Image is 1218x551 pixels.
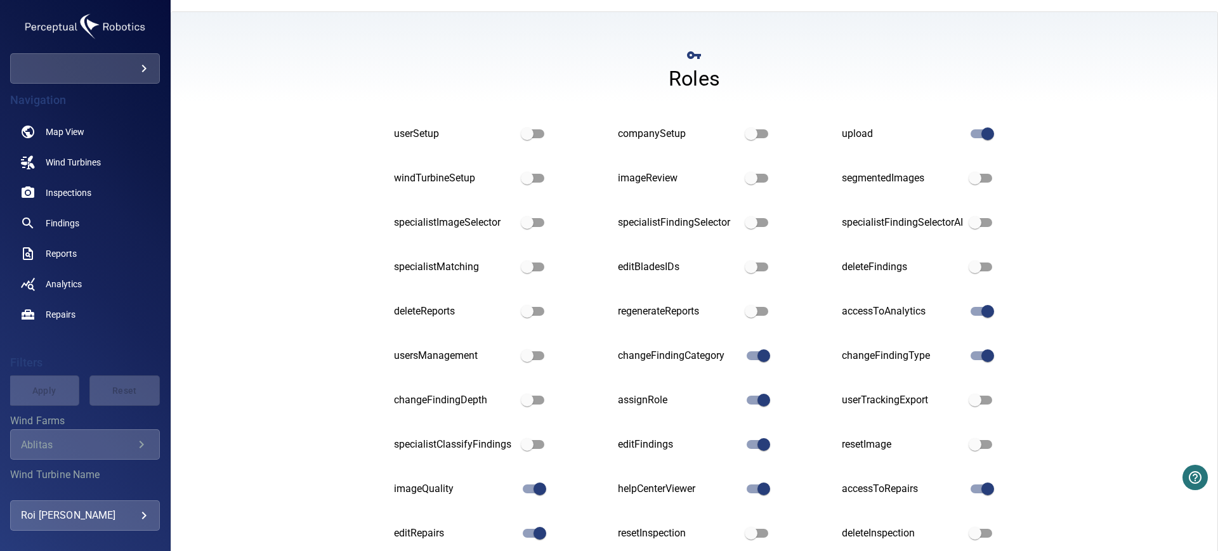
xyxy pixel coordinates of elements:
[10,470,160,480] label: Wind Turbine Name
[842,349,963,363] div: changeFindingType
[10,53,160,84] div: galventus
[842,526,963,541] div: deleteInspection
[618,393,739,408] div: assignRole
[10,299,160,330] a: repairs noActive
[394,260,515,275] div: specialistMatching
[618,349,739,363] div: changeFindingCategory
[46,308,75,321] span: Repairs
[10,94,160,107] h4: Navigation
[618,171,739,186] div: imageReview
[394,526,515,541] div: editRepairs
[46,126,84,138] span: Map View
[842,171,963,186] div: segmentedImages
[618,304,739,319] div: regenerateReports
[394,216,515,230] div: specialistImageSelector
[46,156,101,169] span: Wind Turbines
[394,127,515,141] div: userSetup
[394,171,515,186] div: windTurbineSetup
[10,178,160,208] a: inspections noActive
[842,482,963,496] div: accessToRepairs
[10,269,160,299] a: analytics noActive
[46,247,77,260] span: Reports
[842,216,963,230] div: specialistFindingSelectorAI
[10,117,160,147] a: map noActive
[394,393,515,408] div: changeFindingDepth
[394,438,515,452] div: specialistClassifyFindings
[394,482,515,496] div: imageQuality
[842,393,963,408] div: userTrackingExport
[618,216,739,230] div: specialistFindingSelector
[10,238,160,269] a: reports noActive
[22,10,148,43] img: galventus-logo
[669,66,720,91] h4: Roles
[394,304,515,319] div: deleteReports
[842,127,963,141] div: upload
[10,356,160,369] h4: Filters
[842,438,963,452] div: resetImage
[21,439,134,451] div: Ablitas
[10,208,160,238] a: findings noActive
[10,429,160,460] div: Wind Farms
[618,482,739,496] div: helpCenterViewer
[10,147,160,178] a: windturbines noActive
[46,186,91,199] span: Inspections
[394,349,515,363] div: usersManagement
[842,304,963,319] div: accessToAnalytics
[46,217,79,230] span: Findings
[618,127,739,141] div: companySetup
[618,438,739,452] div: editFindings
[21,505,149,526] div: Roi [PERSON_NAME]
[618,526,739,541] div: resetInspection
[618,260,739,275] div: editBladesIDs
[842,260,963,275] div: deleteFindings
[10,416,160,426] label: Wind Farms
[46,278,82,290] span: Analytics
